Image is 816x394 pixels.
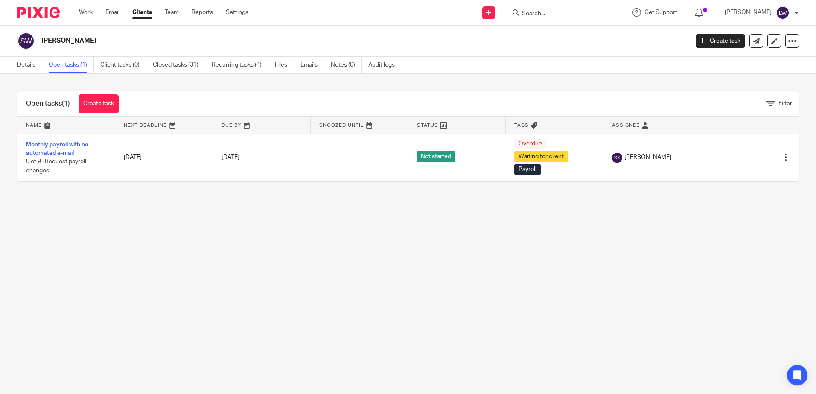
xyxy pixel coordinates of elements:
[17,32,35,50] img: svg%3E
[624,153,671,162] span: [PERSON_NAME]
[331,57,362,73] a: Notes (0)
[514,123,529,127] span: Tags
[514,164,541,175] span: Payroll
[776,6,790,20] img: svg%3E
[79,94,119,113] a: Create task
[105,8,119,17] a: Email
[612,153,622,163] img: svg%3E
[26,99,70,108] h1: Open tasks
[226,8,248,17] a: Settings
[212,57,268,73] a: Recurring tasks (4)
[696,34,745,48] a: Create task
[644,9,677,15] span: Get Support
[17,7,60,18] img: Pixie
[275,57,294,73] a: Files
[165,8,179,17] a: Team
[300,57,324,73] a: Emails
[368,57,401,73] a: Audit logs
[41,36,554,45] h2: [PERSON_NAME]
[62,100,70,107] span: (1)
[319,123,364,127] span: Snoozed Until
[79,8,93,17] a: Work
[192,8,213,17] a: Reports
[417,151,455,162] span: Not started
[221,154,239,160] span: [DATE]
[26,142,88,156] a: Monthly payroll with no automated e-mail
[100,57,146,73] a: Client tasks (0)
[417,123,438,127] span: Status
[153,57,205,73] a: Closed tasks (31)
[49,57,94,73] a: Open tasks (1)
[521,10,598,18] input: Search
[17,57,42,73] a: Details
[514,139,546,149] span: Overdue
[26,159,86,174] span: 0 of 9 · Request payroll changes
[115,134,213,181] td: [DATE]
[778,101,792,107] span: Filter
[725,8,772,17] p: [PERSON_NAME]
[514,151,568,162] span: Waiting for client
[132,8,152,17] a: Clients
